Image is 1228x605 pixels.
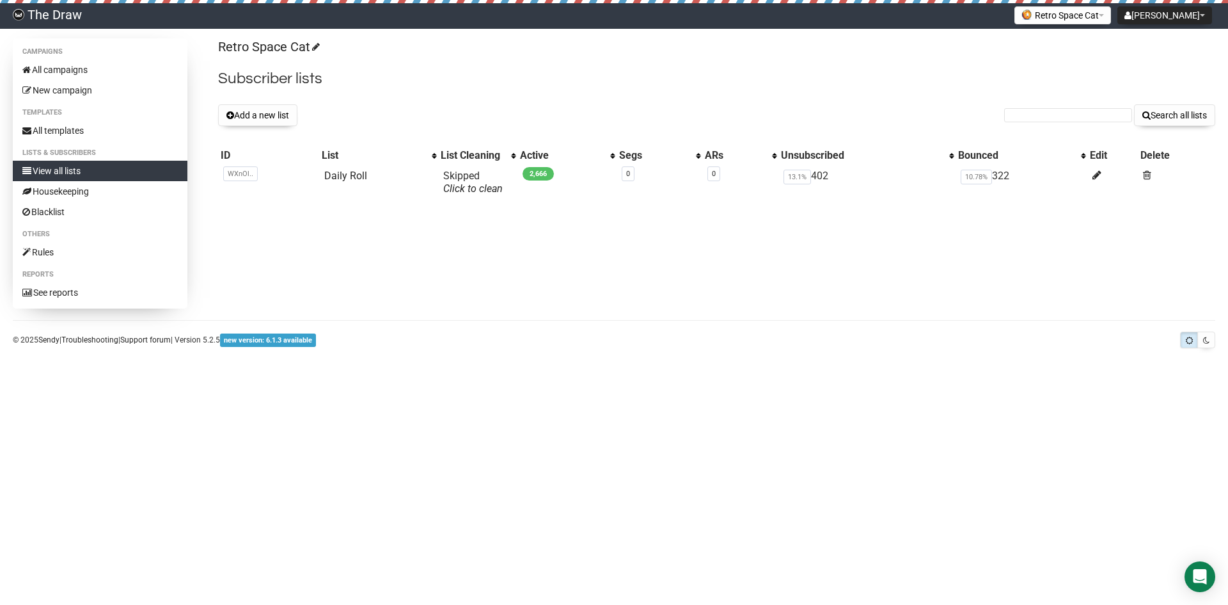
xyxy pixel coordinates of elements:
div: Segs [619,149,690,162]
a: Rules [13,242,187,262]
a: Support forum [120,335,171,344]
div: List [322,149,425,162]
th: Edit: No sort applied, sorting is disabled [1087,147,1138,165]
li: Lists & subscribers [13,145,187,161]
h2: Subscriber lists [218,67,1215,90]
a: View all lists [13,161,187,181]
th: Delete: No sort applied, sorting is disabled [1138,147,1215,165]
td: 402 [778,165,955,200]
span: 2,666 [523,167,554,181]
button: Add a new list [218,104,297,126]
img: 8741706495bd7f5de7187490d1791609 [13,9,24,20]
a: Troubleshooting [61,335,118,344]
a: Sendy [38,335,59,344]
a: 0 [626,170,630,178]
span: 13.1% [783,170,811,184]
th: List Cleaning: No sort applied, activate to apply an ascending sort [438,147,517,165]
div: Active [520,149,604,162]
div: ID [221,149,316,162]
th: Segs: No sort applied, activate to apply an ascending sort [617,147,703,165]
img: 6.png [1021,10,1032,20]
li: Reports [13,267,187,282]
a: See reports [13,282,187,303]
a: Retro Space Cat [218,39,318,54]
span: new version: 6.1.3 available [220,334,316,347]
li: Campaigns [13,44,187,60]
button: Search all lists [1134,104,1215,126]
a: Housekeeping [13,181,187,202]
a: new version: 6.1.3 available [220,335,316,344]
div: Edit [1090,149,1135,162]
li: Others [13,227,187,242]
th: ID: No sort applied, sorting is disabled [218,147,319,165]
th: ARs: No sort applied, activate to apply an ascending sort [702,147,778,165]
th: Unsubscribed: No sort applied, activate to apply an ascending sort [778,147,955,165]
div: ARs [705,149,766,162]
a: Blacklist [13,202,187,222]
button: Retro Space Cat [1014,6,1111,24]
th: Bounced: No sort applied, activate to apply an ascending sort [956,147,1088,165]
a: Click to clean [443,182,503,195]
div: Delete [1140,149,1213,162]
th: Active: No sort applied, activate to apply an ascending sort [517,147,617,165]
a: All templates [13,120,187,141]
span: Skipped [443,170,503,195]
div: Open Intercom Messenger [1185,561,1215,592]
span: 10.78% [961,170,992,184]
div: Unsubscribed [781,149,942,162]
div: List Cleaning [441,149,505,162]
span: WXnOl.. [223,166,258,181]
th: List: No sort applied, activate to apply an ascending sort [319,147,438,165]
a: Daily Roll [324,170,367,182]
li: Templates [13,105,187,120]
a: New campaign [13,80,187,101]
button: [PERSON_NAME] [1117,6,1212,24]
div: Bounced [958,149,1075,162]
a: 0 [712,170,716,178]
p: © 2025 | | | Version 5.2.5 [13,333,316,347]
td: 322 [956,165,1088,200]
a: All campaigns [13,60,187,80]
